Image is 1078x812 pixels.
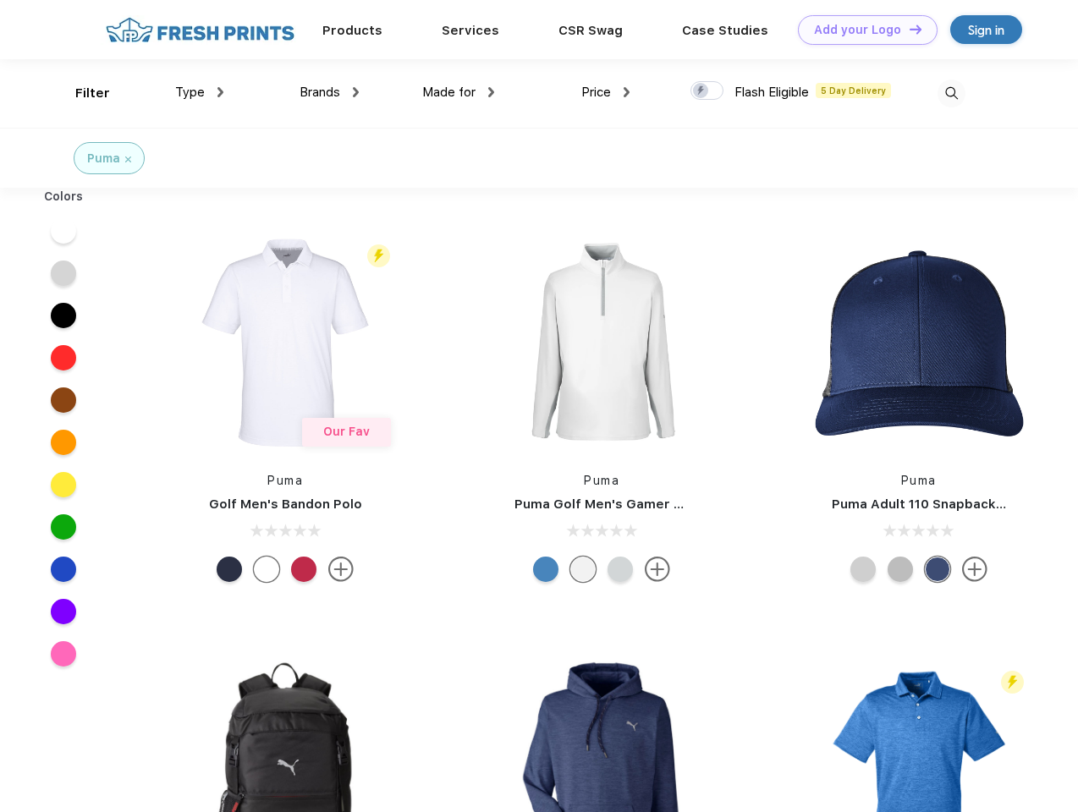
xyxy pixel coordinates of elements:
span: Brands [300,85,340,100]
img: desktop_search.svg [938,80,965,107]
img: dropdown.png [624,87,630,97]
a: Puma Golf Men's Gamer Golf Quarter-Zip [514,497,782,512]
span: Type [175,85,205,100]
img: more.svg [645,557,670,582]
div: Bright Cobalt [533,557,558,582]
div: Peacoat Qut Shd [925,557,950,582]
div: Ski Patrol [291,557,316,582]
img: dropdown.png [488,87,494,97]
a: Puma [901,474,937,487]
img: fo%20logo%202.webp [101,15,300,45]
div: Quarry Brt Whit [850,557,876,582]
a: CSR Swag [558,23,623,38]
span: Our Fav [323,425,370,438]
div: Bright White [254,557,279,582]
div: Bright White [570,557,596,582]
a: Puma [267,474,303,487]
a: Puma [584,474,619,487]
div: Quarry with Brt Whit [888,557,913,582]
img: flash_active_toggle.svg [1001,671,1024,694]
div: Colors [31,188,96,206]
span: 5 Day Delivery [816,83,891,98]
div: High Rise [608,557,633,582]
img: flash_active_toggle.svg [367,244,390,267]
img: filter_cancel.svg [125,156,131,162]
div: Puma [87,150,120,167]
span: Flash Eligible [734,85,809,100]
img: func=resize&h=266 [806,230,1031,455]
a: Sign in [950,15,1022,44]
div: Sign in [968,20,1004,40]
img: more.svg [328,557,354,582]
div: Add your Logo [814,23,901,37]
img: dropdown.png [353,87,359,97]
div: Navy Blazer [217,557,242,582]
span: Price [581,85,611,100]
a: Products [322,23,382,38]
img: DT [910,25,921,34]
div: Filter [75,84,110,103]
img: func=resize&h=266 [173,230,398,455]
span: Made for [422,85,476,100]
img: func=resize&h=266 [489,230,714,455]
img: more.svg [962,557,987,582]
a: Golf Men's Bandon Polo [209,497,362,512]
a: Services [442,23,499,38]
img: dropdown.png [217,87,223,97]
